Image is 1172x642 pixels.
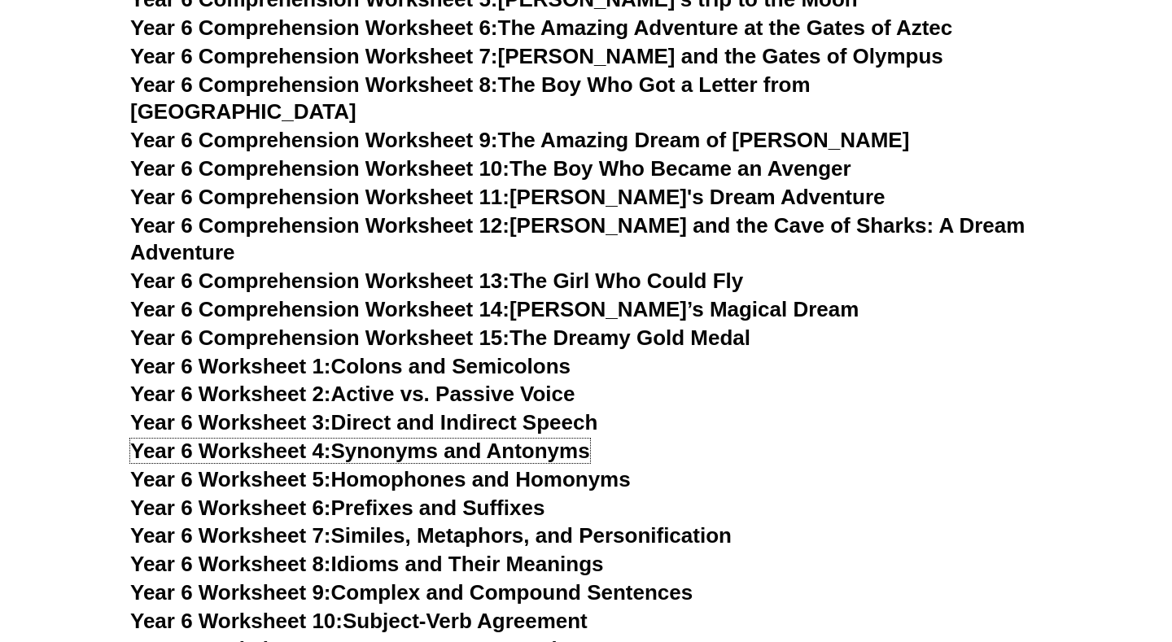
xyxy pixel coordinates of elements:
a: Year 6 Worksheet 3:Direct and Indirect Speech [130,410,597,435]
span: Year 6 Worksheet 10: [130,609,343,633]
a: Year 6 Worksheet 8:Idioms and Their Meanings [130,552,603,576]
span: Year 6 Worksheet 9: [130,580,331,605]
a: Year 6 Comprehension Worksheet 15:The Dreamy Gold Medal [130,325,750,350]
span: Year 6 Comprehension Worksheet 6: [130,15,498,40]
a: Year 6 Worksheet 7:Similes, Metaphors, and Personification [130,523,732,548]
a: Year 6 Comprehension Worksheet 8:The Boy Who Got a Letter from [GEOGRAPHIC_DATA] [130,72,811,124]
a: Year 6 Comprehension Worksheet 12:[PERSON_NAME] and the Cave of Sharks: A Dream Adventure [130,213,1025,265]
span: Year 6 Comprehension Worksheet 11: [130,185,509,209]
span: Year 6 Comprehension Worksheet 10: [130,156,509,181]
a: Year 6 Comprehension Worksheet 9:The Amazing Dream of [PERSON_NAME] [130,128,909,152]
a: Year 6 Worksheet 2:Active vs. Passive Voice [130,382,575,406]
span: Year 6 Worksheet 4: [130,439,331,463]
a: Year 6 Comprehension Worksheet 13:The Girl Who Could Fly [130,269,743,293]
span: Year 6 Worksheet 1: [130,354,331,378]
a: Year 6 Worksheet 10:Subject-Verb Agreement [130,609,588,633]
span: Year 6 Comprehension Worksheet 8: [130,72,498,97]
span: Year 6 Comprehension Worksheet 9: [130,128,498,152]
span: Year 6 Comprehension Worksheet 13: [130,269,509,293]
span: Year 6 Worksheet 7: [130,523,331,548]
a: Year 6 Comprehension Worksheet 6:The Amazing Adventure at the Gates of Aztec [130,15,952,40]
span: Year 6 Worksheet 8: [130,552,331,576]
iframe: Chat Widget [1091,564,1172,642]
span: Year 6 Worksheet 6: [130,496,331,520]
span: Year 6 Comprehension Worksheet 14: [130,297,509,321]
span: Year 6 Comprehension Worksheet 15: [130,325,509,350]
a: Year 6 Worksheet 6:Prefixes and Suffixes [130,496,544,520]
a: Year 6 Worksheet 4:Synonyms and Antonyms [130,439,590,463]
span: Year 6 Worksheet 5: [130,467,331,491]
span: Year 6 Worksheet 3: [130,410,331,435]
a: Year 6 Worksheet 9:Complex and Compound Sentences [130,580,693,605]
a: Year 6 Comprehension Worksheet 14:[PERSON_NAME]’s Magical Dream [130,297,859,321]
a: Year 6 Comprehension Worksheet 10:The Boy Who Became an Avenger [130,156,851,181]
span: Year 6 Comprehension Worksheet 12: [130,213,509,238]
span: Year 6 Comprehension Worksheet 7: [130,44,498,68]
a: Year 6 Comprehension Worksheet 11:[PERSON_NAME]'s Dream Adventure [130,185,885,209]
a: Year 6 Worksheet 5:Homophones and Homonyms [130,467,631,491]
span: Year 6 Worksheet 2: [130,382,331,406]
a: Year 6 Worksheet 1:Colons and Semicolons [130,354,571,378]
a: Year 6 Comprehension Worksheet 7:[PERSON_NAME] and the Gates of Olympus [130,44,943,68]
